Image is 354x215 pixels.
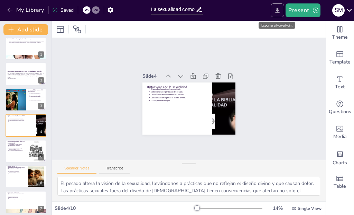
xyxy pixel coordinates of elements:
textarea: El pecado altera la visión de la sexualidad, llevándonos a prácticas que no reflejan el diseño di... [57,177,320,196]
span: Theme [332,33,348,41]
span: Questions [329,108,351,116]
p: La sexualidad es un regalo de [DEMOGRAPHIC_DATA]. [29,93,44,96]
div: Slide 4 / 10 [55,205,196,212]
p: La limpieza es un regalo de [DEMOGRAPHIC_DATA]. [9,170,26,173]
p: La confusión es el resultado del pecado. [9,119,34,120]
button: Present [286,3,320,17]
button: Transcript [99,166,130,174]
p: La necesidad de regresar al diseño divino. [160,71,204,111]
p: La creación y el propósito divino [8,38,44,40]
span: Media [333,133,347,140]
p: Buscar la guía [PERSON_NAME][DEMOGRAPHIC_DATA]. [9,147,26,150]
div: 2 [38,77,44,84]
div: Add images, graphics, shapes or video [326,120,354,145]
div: 5 [38,154,44,160]
p: La sexualidad debe ser honrada. [29,99,44,101]
p: La confusión es el resultado del pecado. [162,69,206,109]
p: La gracia restaura la dignidad. [9,168,26,169]
p: El pecado distorsiona la sexualidad. [9,116,34,117]
p: La necesidad de regresar al diseño divino. [9,120,34,121]
p: Distorsiones de la sexualidad [164,60,212,104]
p: La unión promueve la unidad. [29,96,44,97]
span: Text [335,83,345,91]
input: Insert title [151,4,196,14]
div: 1 [6,37,46,60]
div: Layout [55,24,66,35]
div: Saved [52,7,74,13]
div: 6 [38,180,44,186]
div: 2 [6,62,46,85]
p: Esta presentación explora la sexualidad como parte del diseño [DEMOGRAPHIC_DATA], su propósito en... [8,73,44,78]
div: 5 [6,140,46,163]
p: La pureza refleja obediencia. [9,145,26,146]
p: Distorsiones de la sexualidad [8,115,34,117]
p: La gracia empodera. [9,173,26,175]
p: El placer es parte del diseño divino. [29,98,44,99]
div: Add text boxes [326,70,354,95]
div: 3 [38,103,44,109]
p: Las consecuencias de la inmoralidad. [9,150,26,151]
p: Consecuencias espirituales del pecado. [9,117,34,119]
p: La sexualidad como área de mayordomía [8,140,26,144]
div: 4 [6,114,46,137]
p: Buscar ayuda espiritual. [9,197,44,198]
p: Generated with [URL] [8,78,44,79]
div: Add ready made slides [326,46,354,70]
div: 7 [38,206,44,212]
div: S M [332,4,345,17]
p: Mantener la pureza es fundamental. [9,194,44,196]
p: La procreación es un propósito esencial. [29,97,44,98]
p: Establecer límites es crucial. [9,146,26,147]
p: Principios prácticos [8,192,44,194]
p: Vivir en santidad es posible. [9,169,26,171]
p: El cuerpo es un templo. [9,121,34,123]
p: La sexualidad es una mayordomía. [9,144,26,145]
font: Exportar a PowerPoint [261,23,292,27]
span: Table [334,183,346,190]
p: Confiar en el [PERSON_NAME]. [9,198,44,199]
button: S M [332,3,345,17]
strong: La sexualidad como diseño divino: Propósito y creación [8,70,42,72]
p: Reconocer la sexualidad como un regalo. [9,193,44,195]
div: 1 [38,51,44,58]
button: Export to PowerPoint [271,3,284,17]
p: La sexualidad dentro del matrimonio [28,89,44,93]
div: 6 [6,165,46,188]
p: El cuerpo es un templo. [158,74,203,114]
div: 3 [6,88,46,111]
div: Add a table [326,170,354,195]
div: Add charts and graphs [326,145,354,170]
div: 14 % [269,205,286,212]
p: Establecer límites claros. [9,196,44,197]
p: Consecuencias espirituales del pecado. [164,67,208,107]
p: Hay perdón en [DEMOGRAPHIC_DATA]. [9,167,26,168]
div: Get real-time input from your audience [326,95,354,120]
p: Desde el principio, la [DEMOGRAPHIC_DATA] enseña que la sexualidad es parte del buen diseño de [D... [9,39,44,45]
div: 4 [38,129,44,135]
span: Single View [298,206,322,211]
div: Change the overall theme [326,21,354,46]
span: Position [73,25,81,33]
button: Add slide [3,24,48,35]
p: El pecado distorsiona la sexualidad. [166,65,210,105]
span: Charts [333,159,347,167]
button: Speaker Notes [57,166,96,174]
span: Template [329,58,351,66]
div: Slide 4 [167,49,185,66]
div: 7 [6,191,46,214]
button: My Library [5,4,47,16]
